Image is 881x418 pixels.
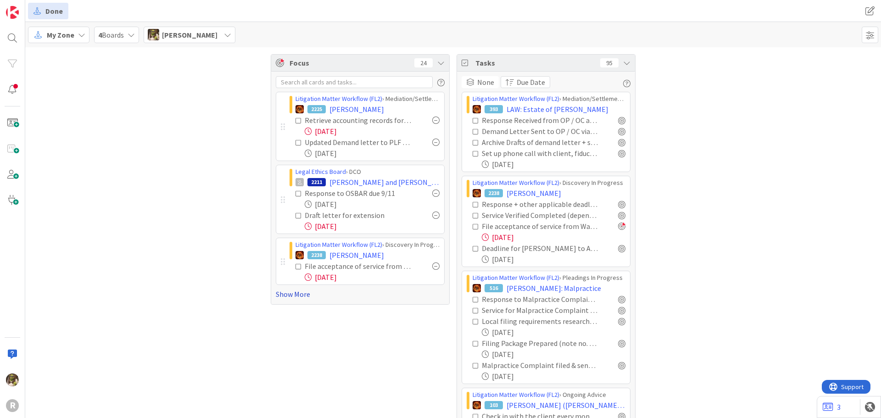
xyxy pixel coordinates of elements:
[307,178,326,186] div: 2211
[482,338,598,349] div: Filing Package Prepared (note no. of copies, cover sheet, etc.) + Filing Fee Noted [paralegal]
[473,284,481,292] img: TR
[475,57,596,68] span: Tasks
[482,199,598,210] div: Response + other applicable deadlines calendared
[296,251,304,259] img: TR
[296,240,440,250] div: › Discovery In Progress
[482,137,598,148] div: Archive Drafts of demand letter + save final version in correspondence folder
[305,115,412,126] div: Retrieve accounting records for the trust / circulate to Trustee and Beneficiaries (see 9/2 email)
[507,188,561,199] span: [PERSON_NAME]
[482,327,625,338] div: [DATE]
[482,115,598,126] div: Response Received from OP / OC and saved to file
[482,148,598,159] div: Set up phone call with client, fiduciary and her attorney (see 9/8 email)
[98,29,124,40] span: Boards
[296,240,382,249] a: Litigation Matter Workflow (FL2)
[482,210,598,221] div: Service Verified Completed (depends on service method)
[162,29,217,40] span: [PERSON_NAME]
[482,254,625,265] div: [DATE]
[28,3,68,19] a: Done
[6,399,19,412] div: R
[296,167,440,177] div: › DCO
[329,177,440,188] span: [PERSON_NAME] and [PERSON_NAME]
[414,58,433,67] div: 24
[485,401,503,409] div: 103
[19,1,42,12] span: Support
[45,6,63,17] span: Done
[485,189,503,197] div: 2238
[473,178,625,188] div: › Discovery In Progress
[517,77,545,88] span: Due Date
[823,401,841,412] a: 3
[482,243,598,254] div: Deadline for [PERSON_NAME] to Answer Complaint : [DATE]
[305,148,440,159] div: [DATE]
[507,283,601,294] span: [PERSON_NAME]: Malpractice
[473,390,625,400] div: › Ongoing Advice
[507,104,608,115] span: LAW: Estate of [PERSON_NAME]
[329,250,384,261] span: [PERSON_NAME]
[501,76,550,88] button: Due Date
[148,29,159,40] img: DG
[473,94,625,104] div: › Mediation/Settlement in Progress
[98,30,102,39] b: 4
[473,95,559,103] a: Litigation Matter Workflow (FL2)
[482,360,598,371] div: Malpractice Complaint filed & sent out for Service [paralegal] by [DATE]
[482,371,625,382] div: [DATE]
[477,77,494,88] span: None
[473,273,559,282] a: Litigation Matter Workflow (FL2)
[305,199,440,210] div: [DATE]
[276,76,433,88] input: Search all cards and tasks...
[305,261,412,272] div: File acceptance of service from Wang & [PERSON_NAME]
[307,251,326,259] div: 2238
[6,373,19,386] img: DG
[305,188,411,199] div: Response to OSBAR due 9/11
[305,210,406,221] div: Draft letter for extension
[482,232,625,243] div: [DATE]
[6,6,19,19] img: Visit kanbanzone.com
[473,105,481,113] img: TR
[482,294,598,305] div: Response to Malpractice Complaint calendared & card next deadline updated [paralegal]
[473,401,481,409] img: TR
[482,349,625,360] div: [DATE]
[296,95,382,103] a: Litigation Matter Workflow (FL2)
[600,58,619,67] div: 95
[485,105,503,113] div: 393
[473,273,625,283] div: › Pleadings In Progress
[507,400,625,411] span: [PERSON_NAME] ([PERSON_NAME] v [PERSON_NAME])
[276,289,445,300] a: Show More
[482,316,598,327] div: Local filing requirements researched from [GEOGRAPHIC_DATA] [paralegal]
[473,178,559,187] a: Litigation Matter Workflow (FL2)
[305,126,440,137] div: [DATE]
[473,390,559,399] a: Litigation Matter Workflow (FL2)
[482,126,598,137] div: Demand Letter Sent to OP / OC via US Mail + Email
[485,284,503,292] div: 516
[290,57,407,68] span: Focus
[305,221,440,232] div: [DATE]
[307,105,326,113] div: 2225
[296,94,440,104] div: › Mediation/Settlement in Progress
[47,29,74,40] span: My Zone
[482,221,598,232] div: File acceptance of service from Wang & [PERSON_NAME]
[329,104,384,115] span: [PERSON_NAME]
[296,167,346,176] a: Legal Ethics Board
[305,272,440,283] div: [DATE]
[482,159,625,170] div: [DATE]
[305,137,412,148] div: Updated Demand letter to PLF re atty fees (see 9/2 email)
[296,105,304,113] img: TR
[482,305,598,316] div: Service for Malpractice Complaint Verified Completed (depends on service method) [paralegal]
[473,189,481,197] img: TR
